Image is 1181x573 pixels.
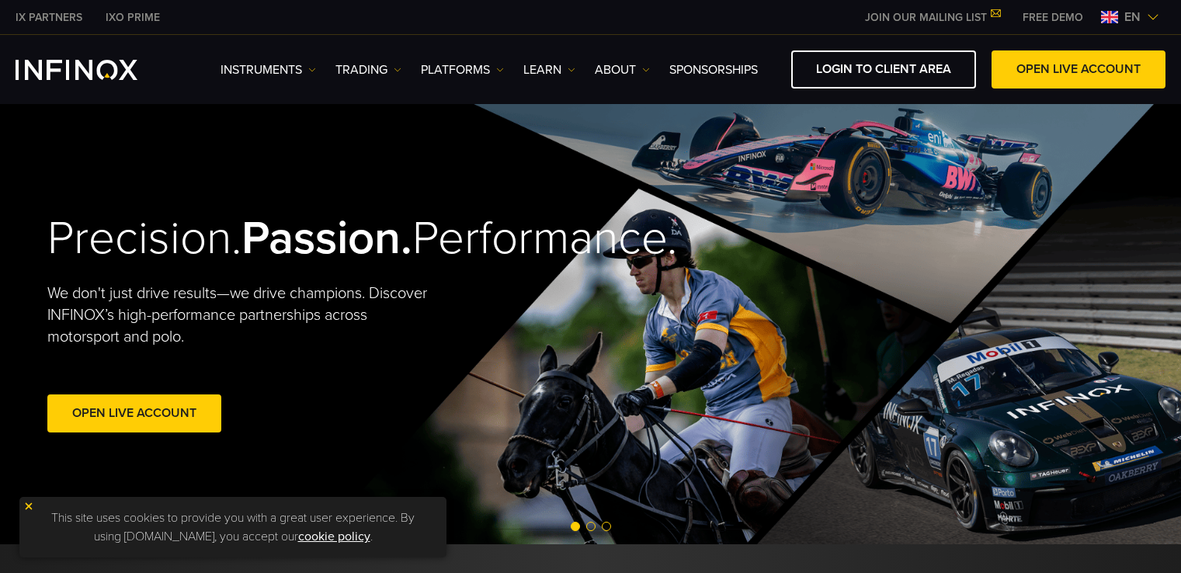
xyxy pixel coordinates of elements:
a: Instruments [221,61,316,79]
a: Open Live Account [47,394,221,432]
p: We don't just drive results—we drive champions. Discover INFINOX’s high-performance partnerships ... [47,283,439,348]
span: Go to slide 3 [602,522,611,531]
a: JOIN OUR MAILING LIST [853,11,1011,24]
a: SPONSORSHIPS [669,61,758,79]
a: ABOUT [595,61,650,79]
span: en [1118,8,1147,26]
a: TRADING [335,61,401,79]
span: Go to slide 1 [571,522,580,531]
a: Learn [523,61,575,79]
h2: Precision. Performance. [47,210,537,267]
a: INFINOX Logo [16,60,174,80]
a: INFINOX [4,9,94,26]
a: INFINOX [94,9,172,26]
p: This site uses cookies to provide you with a great user experience. By using [DOMAIN_NAME], you a... [27,505,439,550]
a: LOGIN TO CLIENT AREA [791,50,976,89]
a: cookie policy [298,529,370,544]
img: yellow close icon [23,501,34,512]
a: PLATFORMS [421,61,504,79]
span: Go to slide 2 [586,522,596,531]
strong: Passion. [241,210,412,266]
a: OPEN LIVE ACCOUNT [992,50,1165,89]
a: INFINOX MENU [1011,9,1095,26]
